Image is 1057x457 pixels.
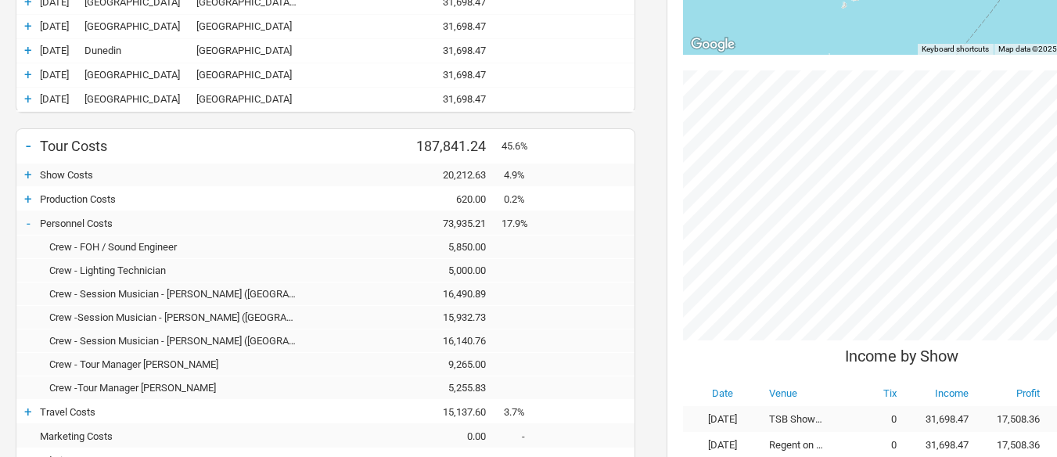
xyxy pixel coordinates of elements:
[40,218,314,229] div: Personnel Costs
[502,218,541,229] div: 17.9%
[761,406,833,432] td: TSB Showplace
[408,193,502,205] div: 620.00
[40,93,69,105] span: [DATE]
[40,406,314,418] div: Travel Costs
[761,380,833,406] th: Venue
[687,34,739,55] img: Google
[502,406,541,418] div: 3.7%
[408,69,502,81] div: 31,698.47
[196,20,314,32] div: Spark Arena
[16,167,40,182] div: +
[502,193,541,205] div: 0.2%
[408,138,502,154] div: 187,841.24
[40,169,314,181] div: Show Costs
[196,45,314,56] div: Regent Theatre
[408,358,502,370] div: 9,265.00
[40,382,314,394] div: Crew -Tour Manager Kapa Haka
[16,191,40,207] div: +
[40,288,314,300] div: Crew - Session Musician - Angus Agars (AU)
[40,93,196,105] div: Christchurch
[40,358,314,370] div: Crew - Tour Manager Rose Keane
[196,69,314,81] div: Christchurch Town Hall
[16,18,40,34] div: +
[16,135,40,157] div: -
[40,138,314,154] div: Tour Costs
[40,430,314,442] div: Marketing Costs
[16,67,40,82] div: +
[408,169,502,181] div: 20,212.63
[408,20,502,32] div: 31,698.47
[40,241,314,253] div: Crew - FOH / Sound Engineer
[976,380,1048,406] th: Profit
[40,69,69,81] span: [DATE]
[833,406,905,432] td: 0
[833,380,905,406] th: Tix
[16,215,40,231] div: -
[40,45,69,56] span: [DATE]
[922,44,989,55] button: Keyboard shortcuts
[502,140,541,152] div: 45.6%
[687,34,739,55] a: Open this area in Google Maps (opens a new window)
[408,335,502,347] div: 16,140.76
[408,406,502,418] div: 15,137.60
[16,42,40,58] div: +
[408,311,502,323] div: 15,932.73
[683,380,761,406] th: Date
[196,93,314,105] div: Christchurch Town Hall
[40,264,314,276] div: Crew - Lighting Technician
[40,20,196,32] div: Auckland
[408,264,502,276] div: 5,000.00
[408,45,502,56] div: 31,698.47
[16,91,40,106] div: +
[502,430,541,442] div: -
[408,241,502,253] div: 5,850.00
[408,430,502,442] div: 0.00
[683,406,761,432] td: [DATE]
[40,335,314,347] div: Crew - Session Musician - David Khan (NZ)
[40,311,314,323] div: Crew -Session Musician - Ben Wooley (NZ)
[408,218,502,229] div: 73,935.21
[408,93,502,105] div: 31,698.47
[40,45,196,56] div: Dunedin
[408,288,502,300] div: 16,490.89
[976,406,1048,432] td: 17,508.36
[40,20,69,32] span: [DATE]
[408,382,502,394] div: 5,255.83
[904,406,976,432] td: 31,698.47
[40,193,314,205] div: Production Costs
[502,169,541,181] div: 4.9%
[904,380,976,406] th: Income
[16,404,40,419] div: +
[40,69,196,81] div: Christchurch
